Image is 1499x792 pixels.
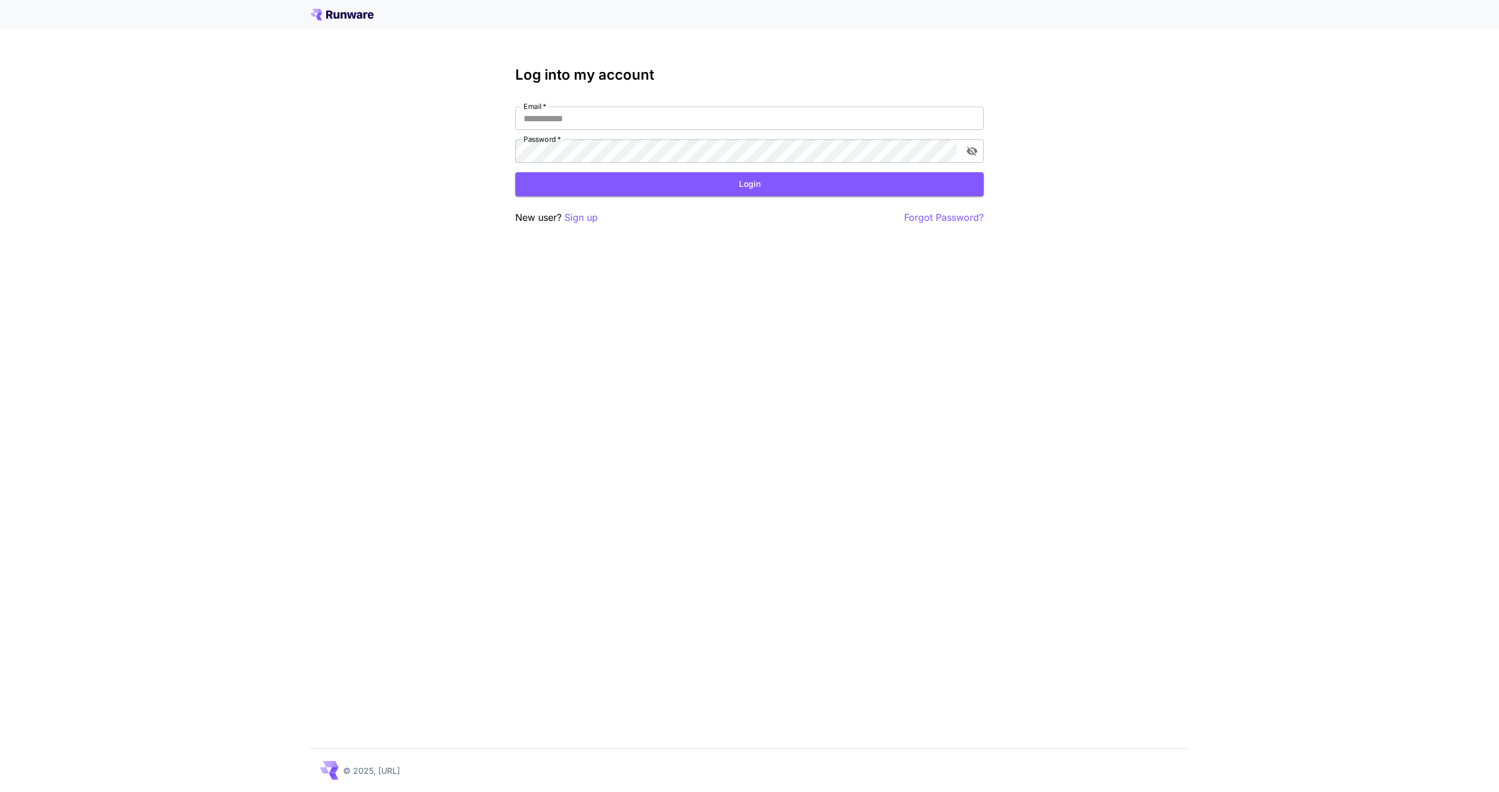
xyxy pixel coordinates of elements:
[515,172,984,196] button: Login
[961,141,983,162] button: toggle password visibility
[564,210,598,225] button: Sign up
[343,764,400,777] p: © 2025, [URL]
[523,134,561,144] label: Password
[904,210,984,225] button: Forgot Password?
[523,101,546,111] label: Email
[515,210,598,225] p: New user?
[515,67,984,83] h3: Log into my account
